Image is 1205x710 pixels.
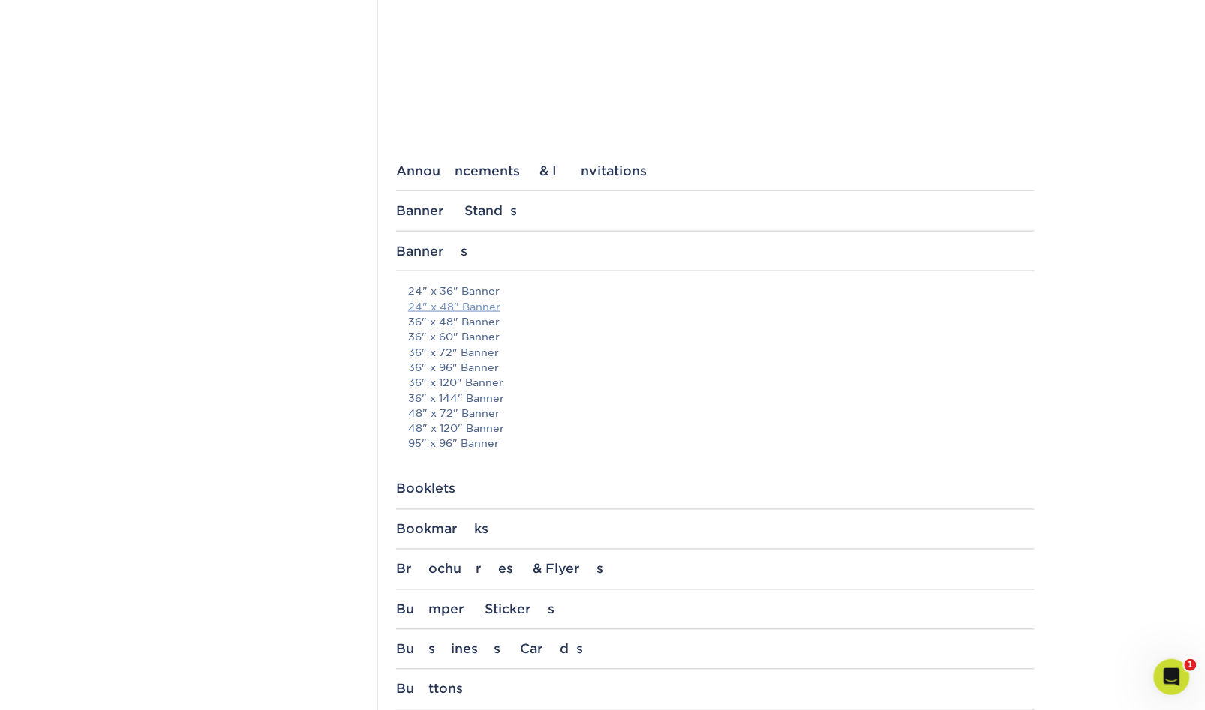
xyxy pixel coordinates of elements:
a: 48" x 120" Banner [408,423,504,435]
div: Business Cards [396,642,1035,657]
span: 1 [1185,659,1197,671]
a: 36" x 144" Banner [408,392,504,404]
div: Announcements & Invitations [396,163,1035,178]
div: Banners [396,244,1035,259]
iframe: Intercom live chat [1154,659,1190,695]
div: Banner Stands [396,203,1035,218]
a: 24" x 36" Banner [408,285,500,297]
a: 48" x 72" Banner [408,407,500,419]
div: Bumper Stickers [396,602,1035,617]
a: 95" x 96" Banner [408,438,499,450]
a: 36" x 60" Banner [408,331,500,343]
a: 36" x 48" Banner [408,316,500,328]
div: Bookmarks [396,522,1035,537]
div: Buttons [396,682,1035,697]
a: 36" x 96" Banner [408,361,499,373]
a: 36" x 120" Banner [408,376,503,388]
a: 24" x 48" Banner [408,301,500,313]
div: Booklets [396,481,1035,496]
a: 36" x 72" Banner [408,346,499,358]
div: Brochures & Flyers [396,562,1035,577]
